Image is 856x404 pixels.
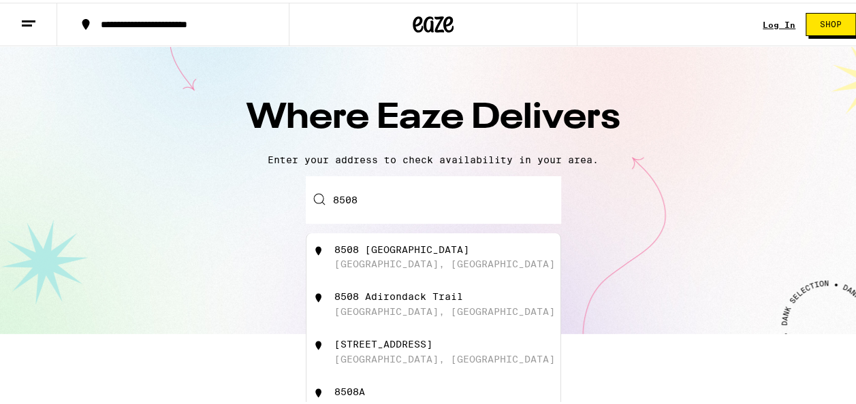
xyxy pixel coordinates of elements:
[312,336,326,350] img: 8508 Yellow Oak Street
[195,91,671,141] h1: Where Eaze Delivers
[334,241,469,252] div: 8508 [GEOGRAPHIC_DATA]
[763,18,795,27] a: Log In
[306,173,561,221] input: Enter your delivery address
[8,10,98,20] span: Hi. Need any help?
[312,241,326,255] img: 8508 Rimini Cove
[312,384,326,397] img: 8508A
[334,256,555,267] div: [GEOGRAPHIC_DATA], [GEOGRAPHIC_DATA]
[806,10,856,33] button: Shop
[334,351,555,362] div: [GEOGRAPHIC_DATA], [GEOGRAPHIC_DATA]
[334,288,463,299] div: 8508 Adirondack Trail
[312,288,326,302] img: 8508 Adirondack Trail
[334,303,555,314] div: [GEOGRAPHIC_DATA], [GEOGRAPHIC_DATA]
[820,18,842,26] span: Shop
[14,152,853,163] p: Enter your address to check availability in your area.
[334,336,432,347] div: [STREET_ADDRESS]
[334,384,365,394] div: 8508A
